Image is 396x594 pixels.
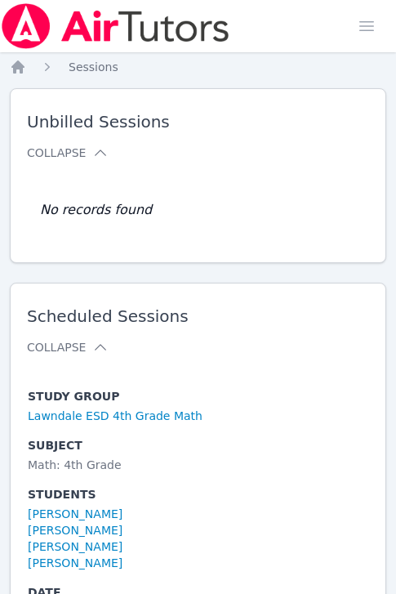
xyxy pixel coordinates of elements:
[28,437,368,453] span: Subject
[28,408,202,424] a: Lawndale ESD 4th Grade Math
[28,538,122,555] a: [PERSON_NAME]
[69,59,118,75] a: Sessions
[10,59,386,75] nav: Breadcrumb
[28,555,122,571] a: [PERSON_NAME]
[28,388,368,404] span: Study Group
[28,486,368,502] span: Students
[28,506,122,522] a: [PERSON_NAME]
[69,60,118,74] span: Sessions
[27,174,153,246] td: No records found
[27,112,369,132] span: Unbilled Sessions
[27,306,369,326] span: Scheduled Sessions
[28,522,122,538] a: [PERSON_NAME]
[27,339,109,355] button: Collapse
[28,457,368,473] div: Math: 4th Grade
[27,145,109,161] button: Collapse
